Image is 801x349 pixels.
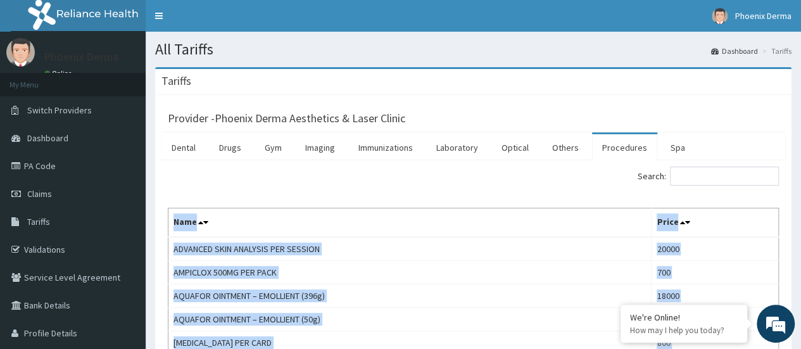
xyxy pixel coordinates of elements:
a: Gym [255,134,292,161]
h3: Tariffs [161,75,191,87]
p: Phoenix Derma [44,51,118,63]
a: Optical [491,134,539,161]
a: Imaging [295,134,345,161]
a: Procedures [592,134,657,161]
td: ADVANCED SKIN ANALYSIS PER SESSION [168,237,652,261]
td: 18000 [652,284,779,308]
td: 700 [652,261,779,284]
span: Dashboard [27,132,68,144]
span: Claims [27,188,52,200]
a: Drugs [209,134,251,161]
a: Dental [161,134,206,161]
th: Name [168,208,652,238]
a: Others [542,134,589,161]
img: User Image [6,38,35,67]
input: Search: [670,167,779,186]
p: How may I help you today? [630,325,738,336]
a: Dashboard [711,46,758,56]
img: User Image [712,8,728,24]
a: Spa [660,134,695,161]
td: AQUAFOR OINTMENT – EMOLLIENT (50g) [168,308,652,331]
div: Minimize live chat window [208,6,238,37]
a: Laboratory [426,134,488,161]
td: 20000 [652,237,779,261]
h3: Provider - Phoenix Derma Aesthetics & Laser Clinic [168,113,405,124]
td: AQUAFOR OINTMENT – EMOLLIENT (396g) [168,284,652,308]
td: AMPICLOX 500MG PER PACK [168,261,652,284]
div: Chat with us now [66,71,213,87]
img: d_794563401_company_1708531726252_794563401 [23,63,51,95]
th: Price [652,208,779,238]
label: Search: [638,167,779,186]
span: Phoenix Derma [735,10,792,22]
div: We're Online! [630,312,738,323]
li: Tariffs [759,46,792,56]
a: Immunizations [348,134,423,161]
span: We're online! [73,98,175,225]
textarea: Type your message and hit 'Enter' [6,222,241,267]
span: Switch Providers [27,105,92,116]
a: Online [44,69,75,78]
span: Tariffs [27,216,50,227]
h1: All Tariffs [155,41,792,58]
